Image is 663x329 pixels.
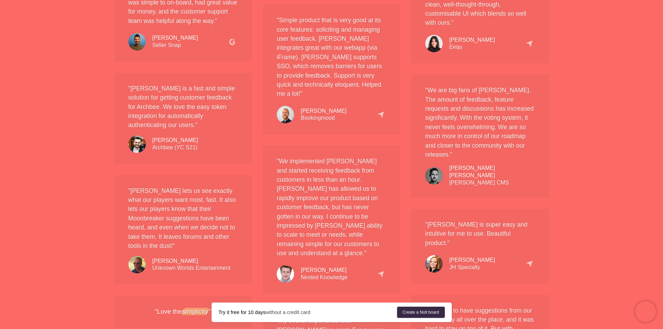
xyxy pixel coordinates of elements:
div: Seller Snap [152,34,198,49]
div: Bookingmood [301,108,347,122]
img: capterra.78f6e3bf33.png [377,111,385,118]
img: g2.cb6f757962.png [229,38,236,45]
div: [PERSON_NAME] [449,257,495,264]
div: " [PERSON_NAME] lets us see exactly what our players want most, fast. It also lets our players kn... [115,175,252,285]
div: [PERSON_NAME] [152,34,198,42]
img: testimonial-wouter.8104910475.jpg [277,106,294,123]
div: " We are big fans of [PERSON_NAME]. The amount of feedback, feature requests and discussions has ... [411,75,549,198]
img: testimonial-charlie.3f8fbbe157.jpg [128,256,146,273]
p: "Simple product that is very good at its core features: soliciting and managing user feedback. [P... [277,16,386,99]
div: [PERSON_NAME] [449,37,495,44]
div: [PERSON_NAME] [152,137,198,144]
div: [PERSON_NAME] [301,108,347,115]
img: testimonial-adrian.deb30e08c6.jpg [128,33,146,50]
img: capterra.78f6e3bf33.png [526,40,533,47]
div: [PERSON_NAME] CMS [449,165,535,186]
div: Archbee (YC S21) [152,137,198,151]
div: " [PERSON_NAME] is a fast and simple solution for getting customer feedback for Archbee. We love ... [115,73,252,164]
img: testimonial-avida.9237efe1a7.jpg [425,35,443,52]
p: "We implemented [PERSON_NAME] and started receiving feedback from customers in less than an hour.... [277,157,386,258]
iframe: Chatra live chat [635,301,656,322]
div: Eequ [449,37,495,51]
img: capterra.78f6e3bf33.png [526,260,533,267]
div: [PERSON_NAME] [301,267,347,274]
strong: Try it free for 10 days [219,310,266,315]
div: Unknown Worlds Entertainment [152,258,231,272]
a: Create a Nolt board [397,307,445,318]
img: testimonial-dragos.5ba1ec0a09.jpg [128,135,146,153]
img: capterra.78f6e3bf33.png [377,271,385,278]
p: "[PERSON_NAME] is super easy and intuitive for me to use. Beautiful product." [425,220,535,248]
img: testimonial-abby.44cb84b0bd.jpg [425,255,443,273]
div: [PERSON_NAME] [152,258,231,265]
img: testimonial-jeff.9fea154748.jpg [277,265,294,283]
img: testimonial-bastian.e7fe6e24a1.jpg [425,167,443,185]
div: [PERSON_NAME] [PERSON_NAME] [449,165,535,179]
div: JH Specialty [449,257,495,271]
div: without a credit card [219,309,397,316]
div: Nested Knowledge [301,267,347,281]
